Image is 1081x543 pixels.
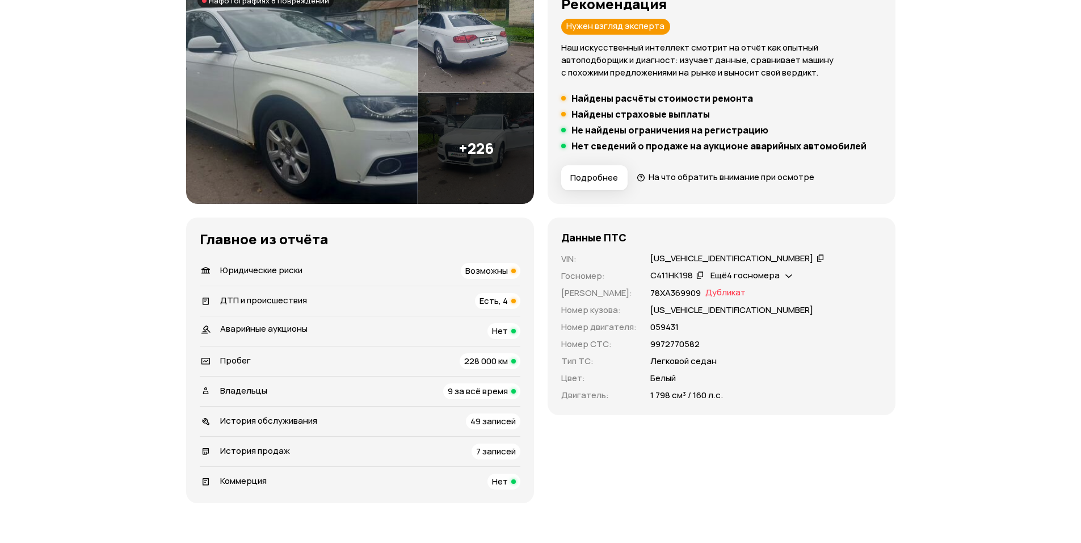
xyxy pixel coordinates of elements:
[710,269,780,281] span: Ещё 4 госномера
[561,389,637,402] p: Двигатель :
[561,270,637,282] p: Госномер :
[220,415,317,427] span: История обслуживания
[561,41,882,79] p: Наш искусственный интеллект смотрит на отчёт как опытный автоподборщик и диагност: изучает данные...
[650,304,813,316] p: [US_VEHICLE_IDENTIFICATION_NUMBER]
[705,287,746,299] span: Дубликат
[220,385,267,396] span: Владельцы
[637,171,815,183] a: На что обратить внимание при осмотре
[561,231,626,244] h4: Данные ПТС
[571,108,710,120] h5: Найдены страховые выплаты
[448,385,508,397] span: 9 за всё время
[220,323,308,335] span: Аварийные аукционы
[650,253,813,265] div: [US_VEHICLE_IDENTIFICATION_NUMBER]
[650,321,679,333] p: 059431
[649,171,814,183] span: На что обратить внимание при осмотре
[561,165,628,190] button: Подробнее
[476,445,516,457] span: 7 записей
[571,124,768,136] h5: Не найдены ограничения на регистрацию
[650,389,723,402] p: 1 798 см³ / 160 л.с.
[479,295,508,307] span: Есть, 4
[220,445,290,457] span: История продаж
[492,325,508,337] span: Нет
[561,304,637,316] p: Номер кузова :
[464,355,508,367] span: 228 000 км
[200,231,520,247] h3: Главное из отчёта
[570,172,618,183] span: Подробнее
[650,270,693,282] div: С411НК198
[650,355,717,367] p: Легковой седан
[561,19,670,35] div: Нужен взгляд эксперта
[220,264,302,276] span: Юридические риски
[220,354,251,366] span: Пробег
[561,355,637,367] p: Тип ТС :
[650,338,700,350] p: 9972770582
[465,265,508,277] span: Возможны
[561,287,637,299] p: [PERSON_NAME] :
[561,338,637,350] p: Номер СТС :
[571,140,867,152] h5: Нет сведений о продаже на аукционе аварийных автомобилей
[220,475,267,487] span: Коммерция
[561,372,637,385] p: Цвет :
[561,321,637,333] p: Номер двигателя :
[571,93,753,104] h5: Найдены расчёты стоимости ремонта
[220,294,307,306] span: ДТП и происшествия
[650,287,701,299] p: 78ХА369909
[561,253,637,265] p: VIN :
[470,415,516,427] span: 49 записей
[650,372,676,385] p: Белый
[492,475,508,487] span: Нет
